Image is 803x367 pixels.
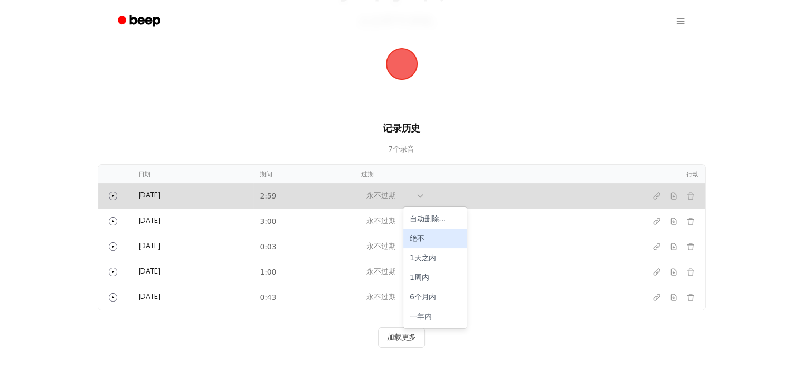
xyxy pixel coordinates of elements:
font: 3:00 [260,217,276,225]
font: 自动删除... [410,214,446,223]
button: 下载录音 [665,187,682,204]
button: 打开菜单 [668,8,693,34]
font: 0:43 [260,293,276,302]
button: 复制链接 [648,187,665,204]
a: 嘟 [110,11,170,32]
font: 绝不 [410,234,424,242]
button: 复制链接 [648,213,665,230]
font: 1:00 [260,268,276,276]
button: 玩 [105,238,121,255]
button: 复制链接 [648,238,665,255]
button: 玩 [105,264,121,280]
button: 删除录音 [682,187,699,204]
font: 行动 [686,171,699,178]
button: 下载录音 [665,289,682,306]
font: 日期 [138,171,151,178]
font: 一年内 [410,312,432,321]
button: 复制链接 [648,289,665,306]
font: 永不过期 [366,242,395,250]
font: 永不过期 [366,217,395,225]
font: 永不过期 [366,191,395,200]
font: 1周内 [410,273,429,281]
font: 加载更多 [387,334,416,341]
button: 加载更多 [378,327,425,348]
button: 下载录音 [665,238,682,255]
button: 删除录音 [682,238,699,255]
font: 2:59 [260,192,276,200]
font: 永不过期 [366,267,395,276]
img: 嘟嘟标志 [386,48,418,80]
font: [DATE] [138,294,160,301]
font: 永不过期 [366,293,395,301]
font: 1天之内 [410,253,436,262]
font: 过期 [361,171,374,178]
button: 下载录音 [665,213,682,230]
font: 个 [393,146,400,154]
font: [DATE] [138,243,160,250]
button: 删除录音 [682,289,699,306]
button: 删除录音 [682,213,699,230]
font: 7 [389,146,393,154]
font: 0:03 [260,242,276,251]
font: [DATE] [138,192,160,200]
font: 记录历史 [383,124,420,134]
font: [DATE] [138,218,160,225]
button: 删除录音 [682,264,699,280]
font: [DATE] [138,268,160,276]
button: 复制链接 [648,264,665,280]
button: 下载录音 [665,264,682,280]
font: 6个月内 [410,293,436,301]
font: 录音 [400,146,415,154]
button: 玩 [105,213,121,230]
button: 玩 [105,187,121,204]
button: 玩 [105,289,121,306]
font: 期间 [260,171,272,178]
